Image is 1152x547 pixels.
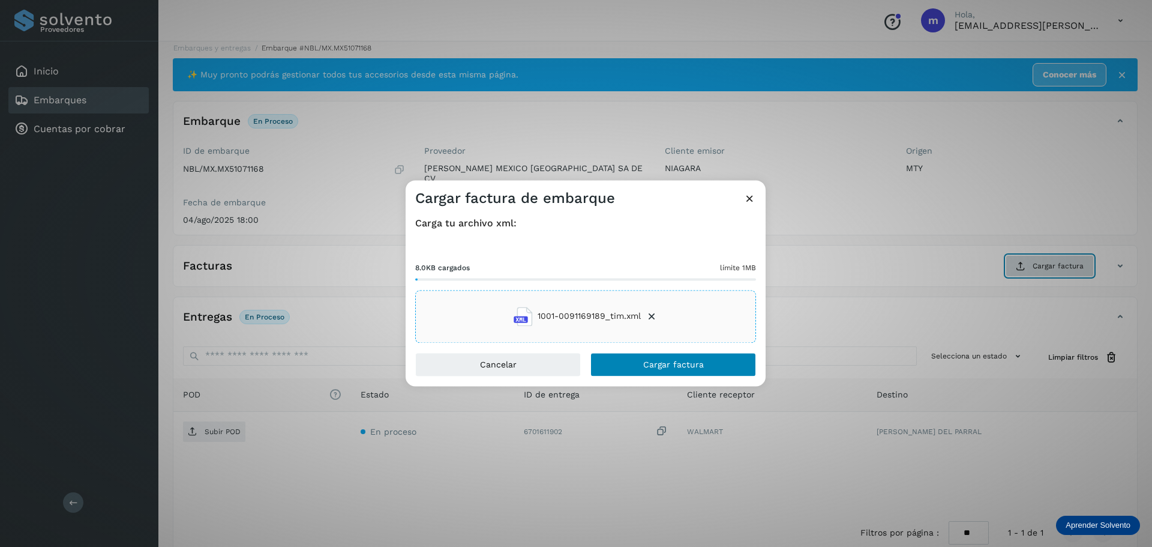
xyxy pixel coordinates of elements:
h4: Carga tu archivo xml: [415,217,756,229]
div: Aprender Solvento [1056,516,1140,535]
span: 1001-0091169189_tim.xml [538,310,641,323]
span: 8.0KB cargados [415,262,470,273]
span: límite 1MB [720,262,756,273]
button: Cancelar [415,352,581,376]
span: Cancelar [480,360,517,369]
button: Cargar factura [590,352,756,376]
span: Cargar factura [643,360,704,369]
h3: Cargar factura de embarque [415,190,615,207]
p: Aprender Solvento [1066,521,1130,530]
